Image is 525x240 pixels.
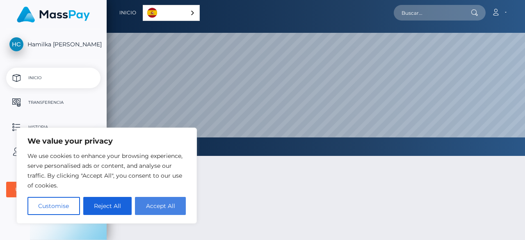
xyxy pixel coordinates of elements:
a: Español [143,5,199,21]
button: Customise [27,197,80,215]
a: Historia [6,117,100,137]
span: Hamilka [PERSON_NAME] [6,41,100,48]
p: We use cookies to enhance your browsing experience, serve personalised ads or content, and analys... [27,151,186,190]
div: User Agreements [15,186,82,193]
button: Accept All [135,197,186,215]
p: Inicio [9,72,97,84]
a: Inicio [119,4,136,21]
a: Perfil del usuario [6,142,100,162]
p: We value your privacy [27,136,186,146]
p: Perfil del usuario [9,146,97,158]
div: Language [143,5,200,21]
img: MassPay [17,7,90,23]
a: Inicio [6,68,100,88]
p: Transferencia [9,96,97,109]
div: We value your privacy [16,128,197,224]
a: Transferencia [6,92,100,113]
p: Historia [9,121,97,133]
input: Buscar... [394,5,471,21]
button: User Agreements [6,182,100,197]
button: Reject All [83,197,132,215]
aside: Language selected: Español [143,5,200,21]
